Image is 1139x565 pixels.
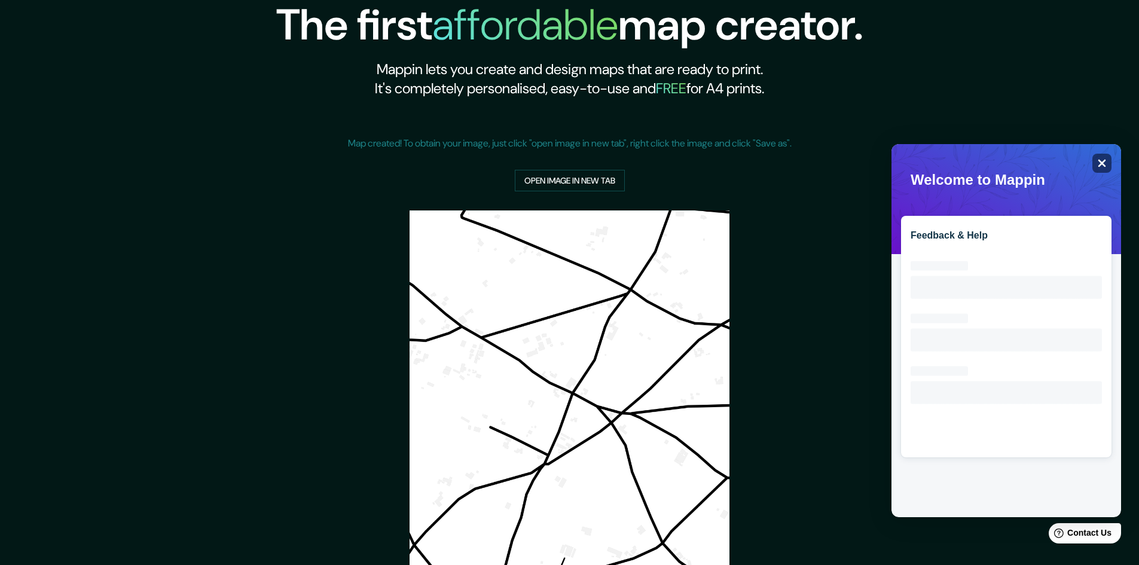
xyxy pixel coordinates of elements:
[348,136,792,151] p: Map created! To obtain your image, just click "open image in new tab", right click the image and ...
[656,79,686,97] h5: FREE
[276,60,863,98] h2: Mappin lets you create and design maps that are ready to print. It's completely personalised, eas...
[1033,518,1126,552] iframe: Help widget launcher
[515,170,625,192] a: Open image in new tab
[891,144,1121,517] iframe: Help widget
